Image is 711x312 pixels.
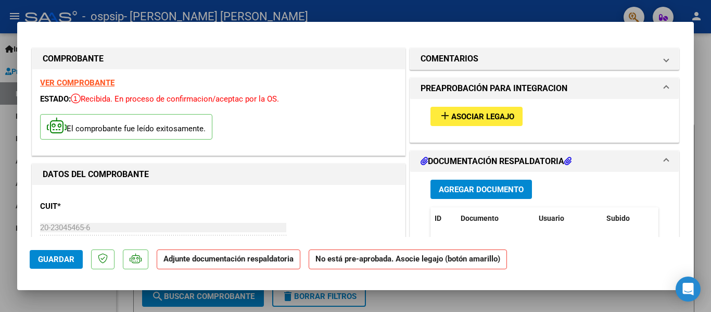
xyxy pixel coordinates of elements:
strong: DATOS DEL COMPROBANTE [43,169,149,179]
div: Open Intercom Messenger [676,277,701,302]
span: Asociar Legajo [451,112,514,121]
span: Guardar [38,255,74,264]
mat-expansion-panel-header: PREAPROBACIÓN PARA INTEGRACION [410,78,679,99]
span: Documento [461,214,499,222]
p: CUIT [40,201,147,213]
strong: COMPROBANTE [43,54,104,64]
button: Guardar [30,250,83,269]
span: ID [435,214,441,222]
mat-expansion-panel-header: DOCUMENTACIÓN RESPALDATORIA [410,151,679,172]
datatable-header-cell: Usuario [535,207,602,230]
a: VER COMPROBANTE [40,78,115,88]
span: Recibida. En proceso de confirmacion/aceptac por la OS. [71,94,279,104]
mat-icon: add [439,109,451,122]
span: ESTADO: [40,94,71,104]
mat-expansion-panel-header: COMENTARIOS [410,48,679,69]
button: Agregar Documento [430,180,532,199]
h1: PREAPROBACIÓN PARA INTEGRACION [421,82,567,95]
strong: No está pre-aprobada. Asocie legajo (botón amarillo) [309,249,507,270]
datatable-header-cell: Subido [602,207,654,230]
span: Agregar Documento [439,185,524,194]
span: Usuario [539,214,564,222]
div: PREAPROBACIÓN PARA INTEGRACION [410,99,679,142]
datatable-header-cell: Acción [654,207,706,230]
p: El comprobante fue leído exitosamente. [40,114,212,140]
span: Subido [606,214,630,222]
datatable-header-cell: ID [430,207,456,230]
button: Asociar Legajo [430,107,523,126]
h1: DOCUMENTACIÓN RESPALDATORIA [421,155,572,168]
datatable-header-cell: Documento [456,207,535,230]
h1: COMENTARIOS [421,53,478,65]
strong: Adjunte documentación respaldatoria [163,254,294,264]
